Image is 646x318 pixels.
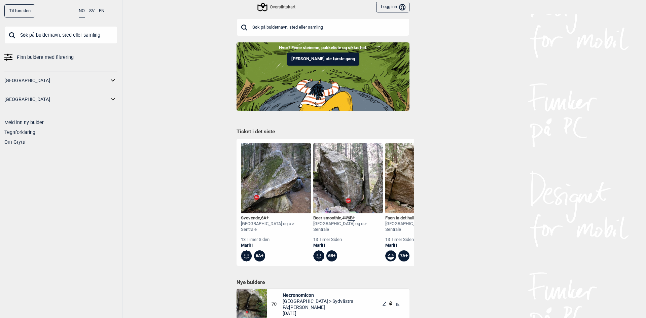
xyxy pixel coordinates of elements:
span: 7C [272,302,283,307]
a: Finn buldere med filtrering [4,52,117,62]
div: 13 timer siden [385,237,455,243]
p: Hvor? Finne steinene, pakkeliste og sikkerhet. [5,44,641,51]
div: 6B+ [326,250,337,261]
div: 13 timer siden [241,237,311,243]
button: NO [79,4,85,18]
h1: Ticket i det siste [237,128,409,136]
img: Faen ta det hullet [385,143,455,213]
span: 6A+ [261,215,269,220]
span: [DATE] [283,310,354,316]
button: Logg inn [376,2,409,13]
a: MariH [385,243,455,248]
a: Til forsiden [4,4,35,17]
div: [GEOGRAPHIC_DATA] og o > Sentrale [313,221,383,233]
span: 6B+ [348,215,355,221]
img: Indoor to outdoor [237,42,409,110]
button: [PERSON_NAME] ute første gang [287,52,359,66]
a: Meld inn ny bulder [4,120,44,125]
a: MariH [241,243,311,248]
span: [GEOGRAPHIC_DATA] > Sydvästra [283,298,354,304]
img: Beer smoothie 200405 [313,143,383,213]
input: Søk på buldernavn, sted eller samling [237,19,409,36]
a: Tegnforklaring [4,130,35,135]
div: Oversiktskart [258,3,295,11]
a: Om Gryttr [4,139,26,145]
input: Søk på buldernavn, sted eller samling [4,26,117,44]
div: 7A+ [398,250,409,261]
a: MariH [313,243,383,248]
span: 4 [342,215,345,220]
h1: Nye buldere [237,279,409,286]
div: Beer smoothie , Ψ [313,215,383,221]
div: Svevende , [241,215,311,221]
div: [GEOGRAPHIC_DATA] og o > Sentrale [385,221,455,233]
button: SV [89,4,95,17]
span: Finn buldere med filtrering [17,52,74,62]
div: [GEOGRAPHIC_DATA] og o > Sentrale [241,221,311,233]
div: Faen ta det hullet , Ψ [385,215,455,221]
img: Svevende 200402 [241,143,311,213]
div: 13 timer siden [313,237,383,243]
a: [GEOGRAPHIC_DATA] [4,76,109,85]
div: 6A+ [254,250,265,261]
span: Necronomicon [283,292,354,298]
a: [GEOGRAPHIC_DATA] [4,95,109,104]
span: FA: [PERSON_NAME] [283,304,354,310]
button: EN [99,4,104,17]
